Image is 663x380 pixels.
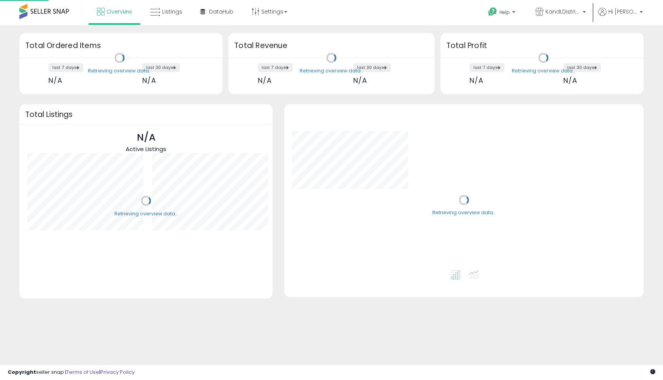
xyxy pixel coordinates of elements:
[512,67,575,74] div: Retrieving overview data..
[107,8,132,15] span: Overview
[162,8,182,15] span: Listings
[114,210,178,217] div: Retrieving overview data..
[598,8,643,25] a: Hi [PERSON_NAME]
[482,1,523,25] a: Help
[499,9,510,15] span: Help
[488,7,497,17] i: Get Help
[300,67,363,74] div: Retrieving overview data..
[608,8,637,15] span: Hi [PERSON_NAME]
[432,210,496,217] div: Retrieving overview data..
[546,8,580,15] span: KandLDistribution LLC
[209,8,233,15] span: DataHub
[88,67,151,74] div: Retrieving overview data..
